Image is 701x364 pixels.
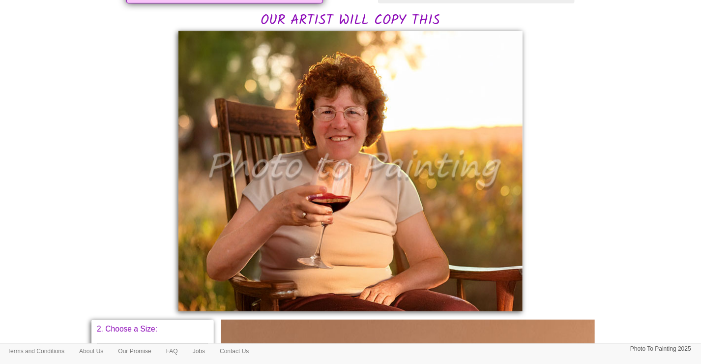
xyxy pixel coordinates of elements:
[72,344,111,359] a: About Us
[97,343,208,360] button: 16" x 14"
[212,344,256,359] a: Contact Us
[159,344,185,359] a: FAQ
[630,344,691,354] p: Photo To Painting 2025
[111,344,158,359] a: Our Promise
[185,344,212,359] a: Jobs
[178,31,523,311] img: Chris, please would you:
[97,325,208,333] p: 2. Choose a Size:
